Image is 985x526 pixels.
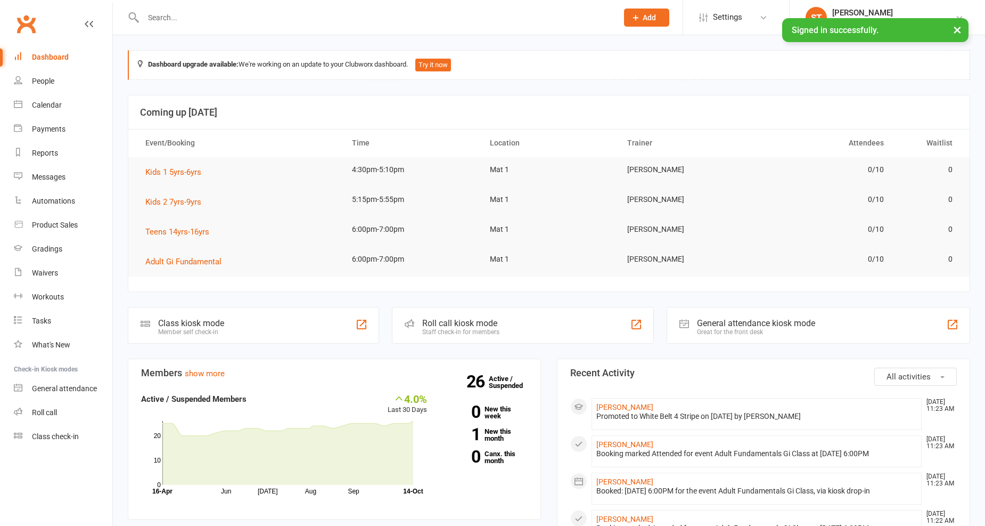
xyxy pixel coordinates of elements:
div: General attendance [32,384,97,393]
strong: 1 [443,426,480,442]
td: 0 [893,157,962,182]
button: Teens 14yrs-16yrs [145,225,217,238]
a: [PERSON_NAME] [596,478,653,486]
div: Great for the front desk [697,328,815,336]
strong: Dashboard upgrade available: [148,60,239,68]
button: Add [624,9,669,27]
a: Product Sales [14,213,112,237]
strong: 26 [466,374,489,390]
div: Dashboard [32,53,69,61]
div: Gradings [32,245,62,253]
a: Workouts [14,285,112,309]
td: 0 [893,187,962,212]
span: Settings [713,5,742,29]
th: Event/Booking [136,130,342,157]
strong: Active / Suspended Members [141,394,247,404]
div: 4.0% [388,393,427,404]
a: show more [185,369,225,378]
input: Search... [140,10,610,25]
button: Kids 2 7yrs-9yrs [145,196,209,208]
button: × [948,18,967,41]
div: Tasks [32,317,51,325]
h3: Recent Activity [570,368,957,378]
button: Adult Gi Fundamental [145,255,229,268]
a: Waivers [14,261,112,285]
a: Automations [14,189,112,213]
a: What's New [14,333,112,357]
span: Kids 2 7yrs-9yrs [145,197,201,207]
div: Member self check-in [158,328,224,336]
th: Attendees [756,130,893,157]
div: We're working on an update to your Clubworx dashboard. [128,50,970,80]
button: Kids 1 5yrs-6yrs [145,166,209,179]
a: Calendar [14,93,112,117]
div: Staff check-in for members [422,328,499,336]
div: People [32,77,54,85]
td: [PERSON_NAME] [618,157,756,182]
a: Gradings [14,237,112,261]
div: Roll call [32,408,57,417]
a: [PERSON_NAME] [596,403,653,411]
a: Clubworx [13,11,39,37]
div: Promoted to White Belt 4 Stripe on [DATE] by [PERSON_NAME] [596,412,917,421]
strong: 0 [443,404,480,420]
td: [PERSON_NAME] [618,217,756,242]
td: Mat 1 [480,217,618,242]
th: Time [342,130,480,157]
div: Workouts [32,293,64,301]
a: Payments [14,117,112,141]
a: 26Active / Suspended [489,367,536,397]
span: Kids 1 5yrs-6yrs [145,167,201,177]
div: What's New [32,341,70,349]
div: Booked: [DATE] 6:00PM for the event Adult Fundamentals Gi Class, via kiosk drop-in [596,487,917,496]
td: 0/10 [756,187,893,212]
th: Location [480,130,618,157]
div: Reports [32,149,58,157]
strong: 0 [443,449,480,465]
div: Waivers [32,269,58,277]
a: 0Canx. this month [443,450,528,464]
a: General attendance kiosk mode [14,377,112,401]
div: Messages [32,173,65,181]
span: Adult Gi Fundamental [145,257,221,266]
td: Mat 1 [480,247,618,272]
td: 0/10 [756,157,893,182]
h3: Members [141,368,528,378]
td: [PERSON_NAME] [618,187,756,212]
time: [DATE] 11:23 AM [921,473,956,487]
div: Payments [32,125,65,133]
h3: Coming up [DATE] [140,107,958,118]
td: 0/10 [756,247,893,272]
time: [DATE] 11:22 AM [921,511,956,524]
div: Product Sales [32,221,78,229]
td: 0 [893,247,962,272]
a: Reports [14,141,112,165]
a: Dashboard [14,45,112,69]
div: [PERSON_NAME] [832,8,955,18]
div: Calendar [32,101,62,109]
div: Roll call kiosk mode [422,318,499,328]
td: 6:00pm-7:00pm [342,217,480,242]
span: All activities [886,372,931,382]
div: ST [806,7,827,28]
a: Roll call [14,401,112,425]
a: [PERSON_NAME] [596,440,653,449]
time: [DATE] 11:23 AM [921,399,956,412]
div: Last 30 Days [388,393,427,416]
a: People [14,69,112,93]
span: Signed in successfully. [792,25,879,35]
td: Mat 1 [480,157,618,182]
th: Waitlist [893,130,962,157]
a: Class kiosk mode [14,425,112,449]
td: [PERSON_NAME] [618,247,756,272]
div: Class kiosk mode [158,318,224,328]
td: 4:30pm-5:10pm [342,157,480,182]
div: Automations [32,197,75,205]
time: [DATE] 11:23 AM [921,436,956,450]
div: Booking marked Attended for event Adult Fundamentals Gi Class at [DATE] 6:00PM [596,449,917,458]
a: [PERSON_NAME] [596,515,653,523]
div: Galeb Brothers [GEOGRAPHIC_DATA] [832,18,955,27]
td: Mat 1 [480,187,618,212]
button: Try it now [415,59,451,71]
td: 6:00pm-7:00pm [342,247,480,272]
